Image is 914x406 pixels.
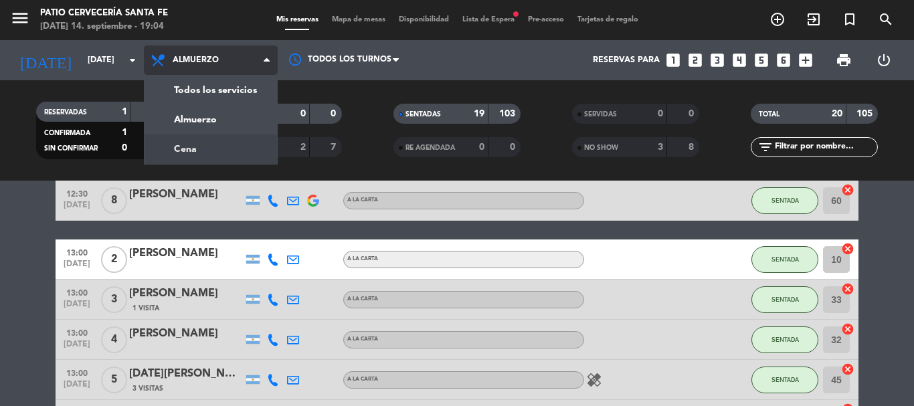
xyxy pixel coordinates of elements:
strong: 19 [474,109,484,118]
button: SENTADA [751,367,818,393]
span: CONFIRMADA [44,130,90,136]
button: menu [10,8,30,33]
div: [PERSON_NAME] [129,186,243,203]
span: [DATE] [60,201,94,216]
span: Reservas para [593,56,660,65]
i: menu [10,8,30,28]
i: looks_one [664,52,682,69]
span: NO SHOW [584,144,618,151]
i: looks_5 [753,52,770,69]
div: [PERSON_NAME] [129,285,243,302]
span: Almuerzo [173,56,219,65]
i: cancel [841,183,854,197]
span: Mapa de mesas [325,16,392,23]
span: fiber_manual_record [512,10,520,18]
strong: 3 [658,142,663,152]
span: SENTADA [771,296,799,303]
button: SENTADA [751,246,818,273]
strong: 2 [300,142,306,152]
span: 5 [101,367,127,393]
button: SENTADA [751,326,818,353]
span: 13:00 [60,284,94,300]
i: cancel [841,363,854,376]
span: Disponibilidad [392,16,456,23]
strong: 0 [331,109,339,118]
span: 13:00 [60,365,94,380]
strong: 0 [658,109,663,118]
i: add_circle_outline [769,11,786,27]
strong: 103 [499,109,518,118]
i: add_box [797,52,814,69]
span: Mis reservas [270,16,325,23]
strong: 7 [331,142,339,152]
i: cancel [841,322,854,336]
i: filter_list [757,139,773,155]
strong: 0 [479,142,484,152]
span: SIN CONFIRMAR [44,145,98,152]
span: 12:30 [60,185,94,201]
strong: 0 [510,142,518,152]
span: A LA CARTA [347,197,378,203]
i: turned_in_not [842,11,858,27]
span: 3 Visitas [132,383,163,394]
span: TOTAL [759,111,780,118]
i: looks_4 [731,52,748,69]
div: [DATE] 14. septiembre - 19:04 [40,20,168,33]
span: SENTADAS [405,111,441,118]
strong: 1 [122,128,127,137]
i: cancel [841,282,854,296]
strong: 8 [689,142,697,152]
div: [PERSON_NAME] [129,245,243,262]
span: Pre-acceso [521,16,571,23]
span: [DATE] [60,340,94,355]
span: Tarjetas de regalo [571,16,645,23]
span: A LA CARTA [347,336,378,342]
a: Todos los servicios [145,76,277,105]
span: RESERVADAS [44,109,87,116]
i: cancel [841,242,854,256]
span: 1 Visita [132,303,159,314]
span: A LA CARTA [347,256,378,262]
input: Filtrar por nombre... [773,140,877,155]
strong: 0 [300,109,306,118]
strong: 1 [122,107,127,116]
div: Patio Cervecería Santa Fe [40,7,168,20]
span: RE AGENDADA [405,144,455,151]
i: [DATE] [10,45,81,75]
span: print [836,52,852,68]
span: A LA CARTA [347,296,378,302]
i: healing [586,372,602,388]
span: A LA CARTA [347,377,378,382]
img: google-logo.png [307,195,319,207]
span: 4 [101,326,127,353]
span: SENTADA [771,376,799,383]
div: LOG OUT [864,40,904,80]
i: looks_two [687,52,704,69]
div: [DATE][PERSON_NAME] [129,365,243,383]
button: SENTADA [751,187,818,214]
span: SERVIDAS [584,111,617,118]
i: search [878,11,894,27]
span: 3 [101,286,127,313]
span: 13:00 [60,324,94,340]
span: 2 [101,246,127,273]
button: SENTADA [751,286,818,313]
span: 13:00 [60,244,94,260]
i: arrow_drop_down [124,52,141,68]
i: looks_3 [709,52,726,69]
strong: 0 [122,143,127,153]
a: Cena [145,134,277,164]
strong: 0 [689,109,697,118]
i: looks_6 [775,52,792,69]
span: SENTADA [771,336,799,343]
span: Lista de Espera [456,16,521,23]
i: exit_to_app [806,11,822,27]
div: [PERSON_NAME] [129,325,243,342]
strong: 105 [856,109,875,118]
a: Almuerzo [145,105,277,134]
span: [DATE] [60,380,94,395]
span: 8 [101,187,127,214]
span: [DATE] [60,260,94,275]
i: power_settings_new [876,52,892,68]
span: SENTADA [771,197,799,204]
